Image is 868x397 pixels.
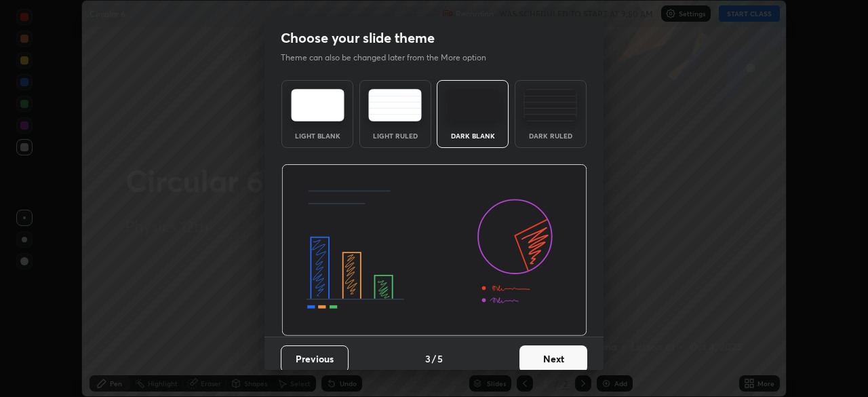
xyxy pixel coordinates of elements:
img: lightRuledTheme.5fabf969.svg [368,89,422,121]
div: Dark Blank [446,132,500,139]
div: Light Ruled [368,132,422,139]
img: darkThemeBanner.d06ce4a2.svg [281,164,587,337]
h4: 3 [425,352,431,366]
button: Previous [281,345,349,373]
p: Theme can also be changed later from the More option [281,52,500,64]
h2: Choose your slide theme [281,29,435,47]
h4: 5 [437,352,443,366]
div: Light Blank [290,132,344,139]
img: darkTheme.f0cc69e5.svg [446,89,500,121]
img: lightTheme.e5ed3b09.svg [291,89,344,121]
button: Next [519,345,587,373]
img: darkRuledTheme.de295e13.svg [524,89,577,121]
h4: / [432,352,436,366]
div: Dark Ruled [524,132,578,139]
